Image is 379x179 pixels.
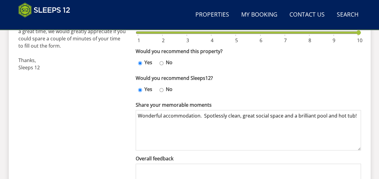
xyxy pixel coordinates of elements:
[18,2,70,17] img: Sleeps 12
[142,59,155,66] label: Yes
[334,8,361,22] a: Search
[136,155,361,162] label: Overall feedback
[136,48,361,55] label: Would you recommend this property?
[136,101,361,108] label: Share your memorable moments
[163,59,175,66] label: No
[193,8,232,22] a: Properties
[142,86,155,93] label: Yes
[18,20,126,71] p: Many thanks for choosing us, we hope you had a great time, we would greatly appreciate if you cou...
[163,86,175,93] label: No
[239,8,280,22] a: My Booking
[287,8,327,22] a: Contact Us
[136,74,361,82] label: Would you recommend Sleeps12?
[15,21,79,26] iframe: Customer reviews powered by Trustpilot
